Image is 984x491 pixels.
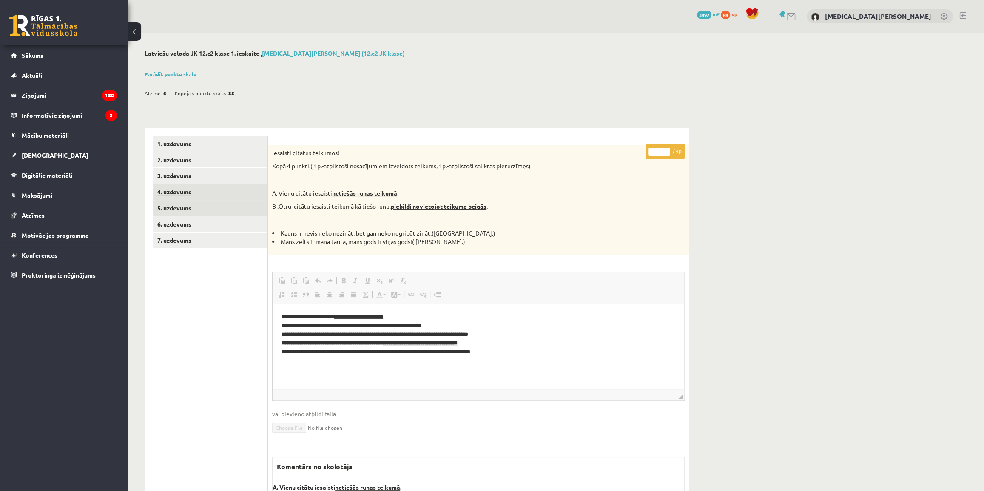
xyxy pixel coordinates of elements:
a: Вставить разрыв страницы для печати [431,289,443,300]
a: 5. uzdevums [153,200,267,216]
span: Digitālie materiāli [22,171,72,179]
u: netiešās runas teikumā [332,189,397,197]
span: 88 [721,11,730,19]
strong: piebildi novietojot teikuma beigās [391,202,486,210]
span: Перетащите для изменения размера [678,395,683,399]
a: Aktuāli [11,65,117,85]
p: B .Otru citātu iesaisti teikumā kā tiešo runu, . [272,202,642,211]
a: Atzīmes [11,205,117,225]
a: 1. uzdevums [153,136,267,152]
iframe: Визуальный текстовый редактор, wiswyg-editor-user-answer-47363965337280 [273,304,684,389]
strong: A. Vienu citātu iesaisti . [273,483,401,491]
li: Mans zelts ir mana tauta, mans gods ir viņas gods!( [PERSON_NAME].) [272,238,642,246]
a: Ziņojumi180 [11,85,117,105]
span: Atzīmes [22,211,45,219]
a: Повторить (Ctrl+Y) [324,275,336,286]
span: vai pievieno atbildi failā [272,409,685,418]
a: Konferences [11,245,117,265]
span: Atzīme: [145,87,162,99]
span: 35 [228,87,234,99]
p: Iesaisti citātus teikumos! [272,149,642,157]
span: 6 [163,87,166,99]
a: Убрать ссылку [417,289,429,300]
u: netiešās runas teikumā [335,483,400,491]
span: mP [713,11,720,17]
a: Proktoringa izmēģinājums [11,265,117,285]
a: Математика [359,289,371,300]
span: [DEMOGRAPHIC_DATA] [22,151,88,159]
i: 3 [105,110,117,121]
li: Kauns ir nevis neko nezināt, bet gan neko negribēt zināt.([GEOGRAPHIC_DATA].) [272,229,642,238]
a: Подчеркнутый (Ctrl+U) [361,275,373,286]
a: По центру [324,289,336,300]
a: Подстрочный индекс [373,275,385,286]
a: Rīgas 1. Tālmācības vidusskola [9,15,77,36]
a: 4. uzdevums [153,184,267,200]
a: Курсив (Ctrl+I) [350,275,361,286]
h2: Latviešu valoda JK 12.c2 klase 1. ieskaite , [145,50,689,57]
label: Komentārs no skolotāja [273,457,357,476]
a: Вставить из Word [300,275,312,286]
a: По правому краю [336,289,347,300]
legend: Maksājumi [22,185,117,205]
a: Полужирный (Ctrl+B) [338,275,350,286]
legend: Ziņojumi [22,85,117,105]
a: Цитата [300,289,312,300]
span: Motivācijas programma [22,231,89,239]
i: 180 [102,90,117,101]
a: [MEDICAL_DATA][PERSON_NAME] (12.c2 JK klase) [262,49,405,57]
p: A. Vienu citātu iesaisti . [272,189,642,198]
a: Informatīvie ziņojumi3 [11,105,117,125]
span: Proktoringa izmēģinājums [22,271,96,279]
a: Digitālie materiāli [11,165,117,185]
span: 3892 [697,11,711,19]
p: Kopā 4 punkti.( 1p.-atbilstoši nosacījumiem izveidots teikums, 1p.-atbilstoši saliktas pieturzīmes) [272,162,642,170]
a: Вставить (Ctrl+V) [276,275,288,286]
a: [MEDICAL_DATA][PERSON_NAME] [825,12,931,20]
span: Kopējais punktu skaits: [175,87,227,99]
a: Надстрочный индекс [385,275,397,286]
a: Цвет текста [373,289,388,300]
img: Nikita Ļahovs [811,13,819,21]
a: Цвет фона [388,289,403,300]
a: 7. uzdevums [153,233,267,248]
a: Motivācijas programma [11,225,117,245]
a: Вставить только текст (Ctrl+Shift+V) [288,275,300,286]
a: Вставить/Редактировать ссылку (Ctrl+K) [405,289,417,300]
p: / 4p [646,144,685,159]
a: Mācību materiāli [11,125,117,145]
a: 3. uzdevums [153,168,267,184]
a: 2. uzdevums [153,152,267,168]
a: Вставить / удалить нумерованный список [276,289,288,300]
span: Aktuāli [22,71,42,79]
a: Убрать форматирование [397,275,409,286]
span: Mācību materiāli [22,131,69,139]
a: Отменить (Ctrl+Z) [312,275,324,286]
span: Sākums [22,51,43,59]
a: Maksājumi [11,185,117,205]
a: [DEMOGRAPHIC_DATA] [11,145,117,165]
span: Konferences [22,251,57,259]
a: Вставить / удалить маркированный список [288,289,300,300]
a: Parādīt punktu skalu [145,71,196,77]
span: xp [731,11,737,17]
a: По ширине [347,289,359,300]
a: 6. uzdevums [153,216,267,232]
a: 88 xp [721,11,741,17]
a: Sākums [11,45,117,65]
a: По левому краю [312,289,324,300]
a: 3892 mP [697,11,720,17]
legend: Informatīvie ziņojumi [22,105,117,125]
